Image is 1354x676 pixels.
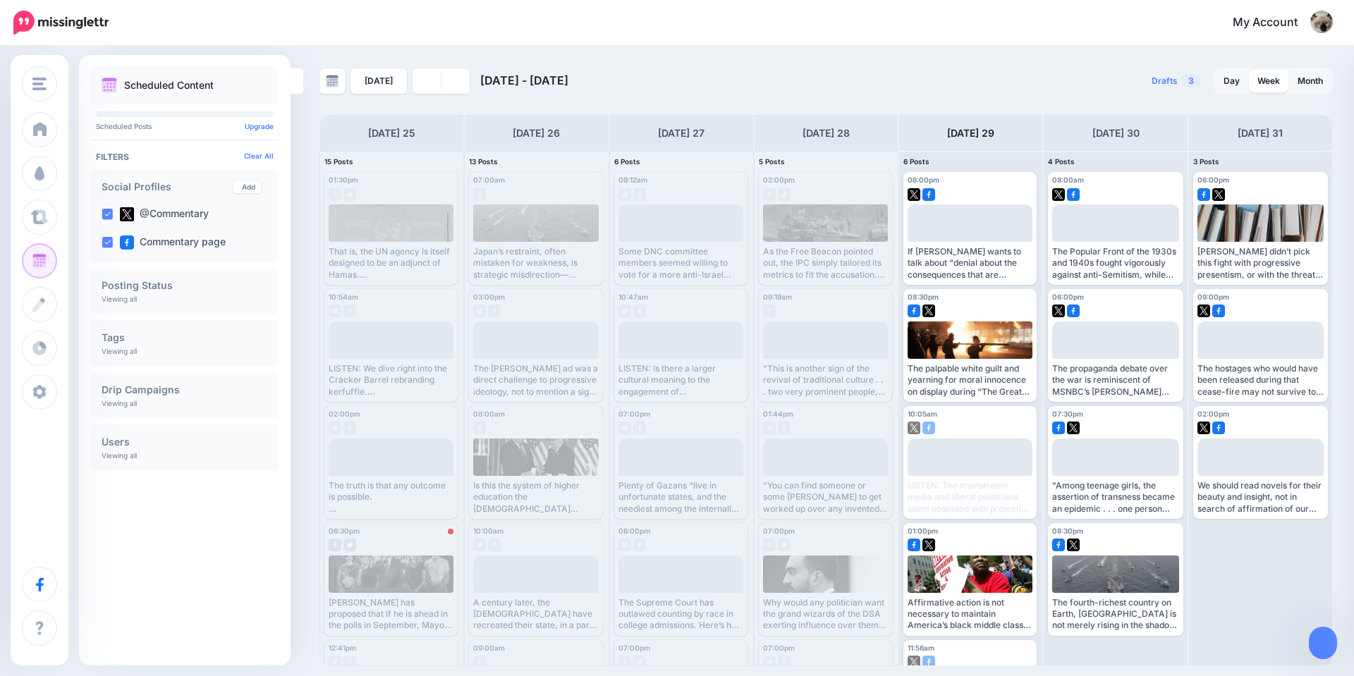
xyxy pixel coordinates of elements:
div: As the Free Beacon pointed out, the IPC simply tailored its metrics to fit the accusation. [URL][... [763,246,888,281]
img: facebook-square.png [1052,422,1065,434]
div: The Supreme Court has outlawed counting by race in college admissions. Here’s how universities mi... [618,597,743,632]
div: Loading [372,469,410,488]
img: twitter-grey-square.png [473,305,486,317]
div: LISTEN: Is there a larger cultural meaning to the engagement of [PERSON_NAME] and [PERSON_NAME]? ... [618,363,743,398]
div: Plenty of Gazans “live in unfortunate states, and the neediest among the internally displaced are... [618,480,743,515]
img: facebook-grey-square.png [778,422,791,434]
img: twitter-square.png [922,539,935,551]
div: Loading [516,352,555,371]
img: twitter-grey-square.png [343,188,356,201]
div: "Among teenage girls, the assertion of transness became an epidemic . . . one person starts and t... [1052,480,1178,515]
a: Upgrade [245,122,274,130]
span: 11:56am [908,644,934,652]
span: 3 [1181,74,1201,87]
span: 07:00pm [763,644,795,652]
img: twitter-square.png [908,656,920,668]
div: The truth is that any outcome is possible. [URL][DOMAIN_NAME][PERSON_NAME] [329,480,453,515]
span: 09:00pm [1197,293,1229,301]
img: facebook-grey-square.png [618,656,631,668]
span: 08:00am [473,410,505,418]
div: Loading [661,586,700,606]
div: Loading [951,235,989,255]
img: facebook-grey-square.png [473,656,486,668]
img: twitter-grey-square.png [343,539,356,551]
img: facebook-grey-square.png [473,422,486,434]
div: LISTEN: The mainstream media and liberal politicians seem obsessed with protecting the “trans” pa... [908,480,1032,515]
span: 01:44pm [763,410,793,418]
p: Viewing all [102,295,137,303]
img: twitter-grey-square.png [329,422,341,434]
img: facebook-square.png [1197,188,1210,201]
div: [PERSON_NAME] didn’t pick this fight with progressive presentism, or with the threat screen cultu... [1197,246,1324,281]
span: 10:00am [473,527,504,535]
div: The Popular Front of the 1930s and 1940s fought vigorously against anti-Semitism, while modern an... [1052,246,1178,281]
span: 07:00am [473,176,505,184]
img: twitter-grey-square.png [473,539,486,551]
div: "You can find someone or some [PERSON_NAME] to get worked up over any invented controversy . . . ... [763,480,888,515]
a: Drafts3 [1143,68,1209,94]
span: 01:00pm [908,527,938,535]
img: twitter-grey-square.png [633,656,646,668]
img: twitter-square.png [1067,422,1080,434]
img: facebook-grey-square.png [763,539,776,551]
div: Loading [661,469,700,488]
div: Loading [1241,469,1280,488]
span: 6 Posts [614,157,640,166]
img: twitter-square.png [908,188,920,201]
img: twitter-grey-square.png [329,305,341,317]
img: facebook-grey-square.png [763,305,776,317]
p: Viewing all [102,451,137,460]
h4: Posting Status [102,281,268,290]
span: 08:30pm [908,293,939,301]
span: 06:00pm [908,176,939,184]
h4: Social Profiles [102,182,233,192]
img: facebook-grey-square.png [343,422,356,434]
p: Scheduled Content [124,80,214,90]
img: facebook-square.png [1067,188,1080,201]
h4: Drip Campaigns [102,385,268,395]
span: 03:00pm [473,293,505,301]
img: twitter-square.png [908,422,920,434]
h4: Users [102,437,268,447]
div: Loading [806,469,845,488]
span: 15 Posts [324,157,353,166]
div: That is, the UN agency is itself designed to be an adjunct of Hamas. [URL][DOMAIN_NAME] [329,246,453,281]
img: twitter-grey-square.png [778,539,791,551]
img: facebook-grey-square.png [488,305,501,317]
span: 06:00pm [1197,176,1229,184]
img: facebook-square.png [922,656,935,668]
img: facebook-grey-square.png [343,656,356,668]
a: Week [1249,70,1288,92]
h4: [DATE] 30 [1092,125,1140,142]
div: Loading [806,352,845,371]
img: facebook-grey-square.png [633,422,646,434]
span: 02:00pm [1197,410,1229,418]
a: [DATE] [350,68,407,94]
img: twitter-grey-square.png [618,305,631,317]
a: Clear All [244,152,274,160]
img: calendar.png [102,78,117,93]
div: A century later, the [DEMOGRAPHIC_DATA] have recreated their state, in a part of the world where ... [473,597,598,632]
img: facebook-square.png [1212,305,1225,317]
img: facebook-square.png [120,235,134,250]
span: 07:30pm [1052,410,1083,418]
span: [DATE] - [DATE] [480,73,568,87]
h4: [DATE] 25 [368,125,415,142]
div: We should read novels for their beauty and insight, not in search of affirmation of our pre-exist... [1197,480,1324,515]
div: If [PERSON_NAME] wants to talk about “denial about the consequences that are occurring for innoce... [908,246,1032,281]
a: Add [233,180,261,193]
h4: [DATE] 29 [947,125,994,142]
div: Loading [1097,352,1135,371]
span: 02:00pm [763,176,795,184]
span: 07:00pm [618,644,650,652]
span: 06:30pm [329,527,360,535]
img: facebook-grey-square.png [488,539,501,551]
div: "This is another sign of the revival of traditional culture . . . two very prominent people, incl... [763,363,888,398]
img: facebook-square.png [1052,539,1065,551]
img: facebook-grey-square.png [633,305,646,317]
img: facebook-square.png [908,539,920,551]
div: Loading [1097,235,1135,255]
span: 07:00pm [618,410,650,418]
img: facebook-grey-square.png [329,539,341,551]
img: facebook-grey-square.png [473,188,486,201]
